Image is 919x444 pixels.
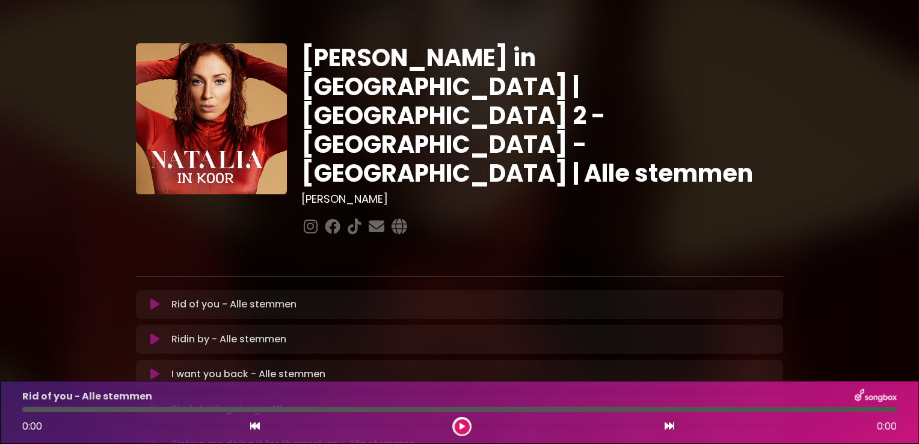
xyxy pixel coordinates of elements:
[171,332,286,347] p: Ridin by - Alle stemmen
[136,43,287,194] img: YTVS25JmS9CLUqXqkEhs
[22,389,152,404] p: Rid of you - Alle stemmen
[877,419,897,434] span: 0:00
[301,43,783,188] h1: [PERSON_NAME] in [GEOGRAPHIC_DATA] | [GEOGRAPHIC_DATA] 2 - [GEOGRAPHIC_DATA] - [GEOGRAPHIC_DATA] ...
[301,193,783,206] h3: [PERSON_NAME]
[171,367,325,381] p: I want you back - Alle stemmen
[171,297,297,312] p: Rid of you - Alle stemmen
[855,389,897,404] img: songbox-logo-white.png
[22,419,42,433] span: 0:00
